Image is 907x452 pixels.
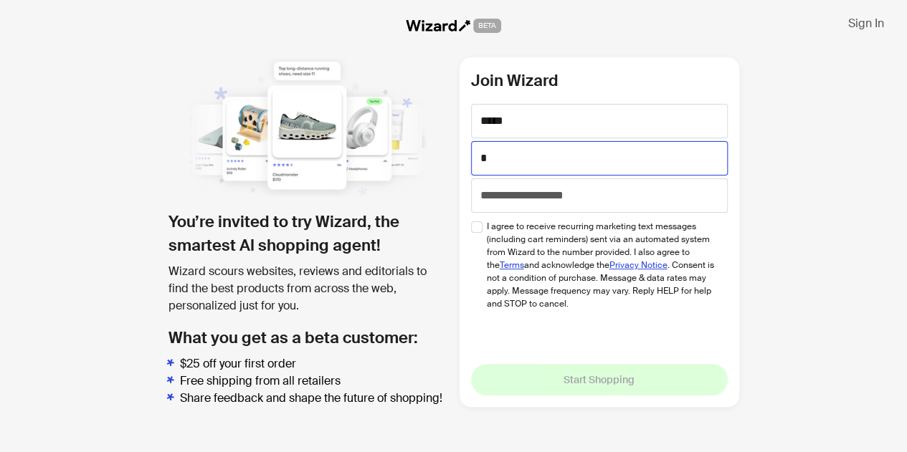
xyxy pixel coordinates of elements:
[471,69,728,92] h2: Join Wizard
[168,210,448,257] h1: You’re invited to try Wizard, the smartest AI shopping agent!
[168,263,448,314] div: Wizard scours websites, reviews and editorials to find the best products from across the web, per...
[168,326,448,350] h2: What you get as a beta customer:
[609,259,668,271] a: Privacy Notice
[500,259,524,271] a: Terms
[180,390,448,407] li: Share feedback and shape the future of shopping!
[473,19,501,33] span: BETA
[848,16,884,31] span: Sign In
[471,364,728,395] button: Start Shopping
[180,372,448,390] li: Free shipping from all retailers
[180,355,448,372] li: $25 off your first order
[487,220,717,310] span: I agree to receive recurring marketing text messages (including cart reminders) sent via an autom...
[837,11,896,34] button: Sign In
